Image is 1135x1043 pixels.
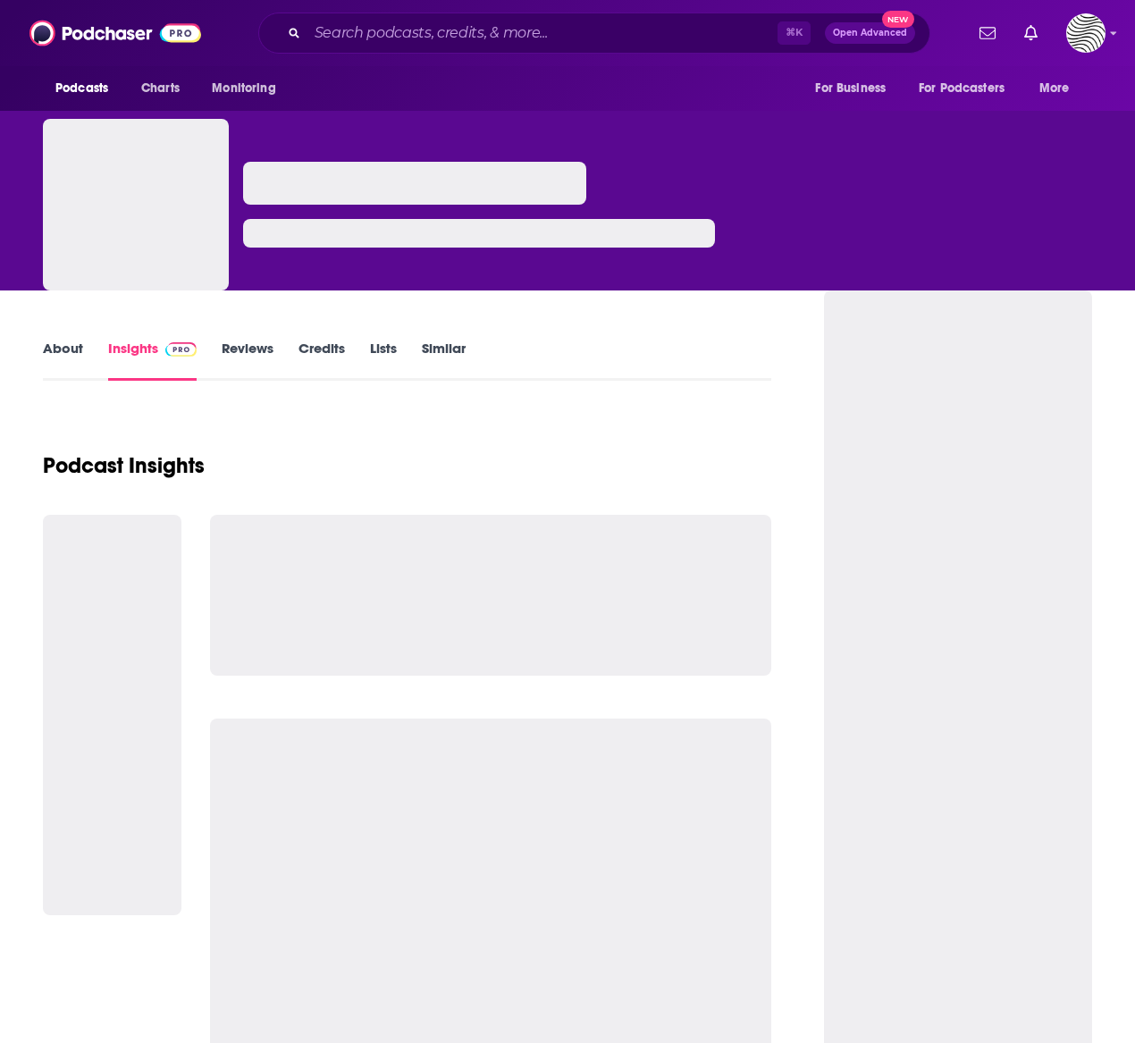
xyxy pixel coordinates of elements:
[919,76,1005,101] span: For Podcasters
[29,16,201,50] img: Podchaser - Follow, Share and Rate Podcasts
[370,340,397,381] a: Lists
[222,340,273,381] a: Reviews
[1027,71,1092,105] button: open menu
[907,71,1030,105] button: open menu
[833,29,907,38] span: Open Advanced
[108,340,197,381] a: InsightsPodchaser Pro
[298,340,345,381] a: Credits
[212,76,275,101] span: Monitoring
[307,19,778,47] input: Search podcasts, credits, & more...
[825,22,915,44] button: Open AdvancedNew
[141,76,180,101] span: Charts
[422,340,466,381] a: Similar
[165,342,197,357] img: Podchaser Pro
[1017,18,1045,48] a: Show notifications dropdown
[43,71,131,105] button: open menu
[43,340,83,381] a: About
[130,71,190,105] a: Charts
[1066,13,1106,53] span: Logged in as OriginalStrategies
[882,11,914,28] span: New
[258,13,930,54] div: Search podcasts, credits, & more...
[1066,13,1106,53] button: Show profile menu
[972,18,1003,48] a: Show notifications dropdown
[43,452,205,479] h1: Podcast Insights
[778,21,811,45] span: ⌘ K
[55,76,108,101] span: Podcasts
[803,71,908,105] button: open menu
[815,76,886,101] span: For Business
[1066,13,1106,53] img: User Profile
[199,71,298,105] button: open menu
[1039,76,1070,101] span: More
